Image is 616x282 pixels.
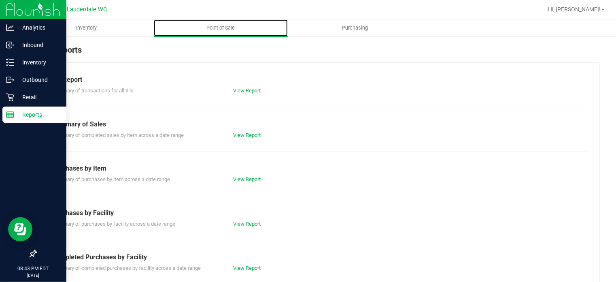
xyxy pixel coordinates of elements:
p: Outbound [14,75,63,85]
a: View Report [233,265,261,271]
div: Purchases by Item [52,164,583,173]
div: Purchases by Facility [52,208,583,218]
inline-svg: Outbound [6,76,14,84]
div: Completed Purchases by Facility [52,252,583,262]
a: View Report [233,88,261,94]
inline-svg: Retail [6,93,14,101]
span: Purchasing [331,24,379,32]
iframe: Resource center [8,217,32,241]
p: Retail [14,92,63,102]
p: Analytics [14,23,63,32]
a: Purchasing [288,19,422,36]
a: View Report [233,221,261,227]
inline-svg: Analytics [6,23,14,32]
a: Point of Sale [154,19,288,36]
p: Inventory [14,58,63,67]
inline-svg: Inbound [6,41,14,49]
span: Point of Sale [195,24,246,32]
span: Inventory [65,24,108,32]
p: 08:43 PM EDT [4,265,63,272]
span: Summary of transactions for all tills [52,88,134,94]
span: Ft. Lauderdale WC [58,6,107,13]
div: Summary of Sales [52,120,583,129]
p: Reports [14,110,63,120]
span: Summary of purchases by item across a date range [52,176,170,182]
span: Summary of completed purchases by facility across a date range [52,265,201,271]
span: Summary of purchases by facility across a date range [52,221,175,227]
a: View Report [233,132,261,138]
a: Inventory [19,19,154,36]
inline-svg: Inventory [6,58,14,66]
inline-svg: Reports [6,111,14,119]
p: Inbound [14,40,63,50]
div: Till Report [52,75,583,85]
p: [DATE] [4,272,63,278]
a: View Report [233,176,261,182]
span: Summary of completed sales by item across a date range [52,132,184,138]
span: Hi, [PERSON_NAME]! [548,6,601,13]
div: POS Reports [36,44,600,62]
